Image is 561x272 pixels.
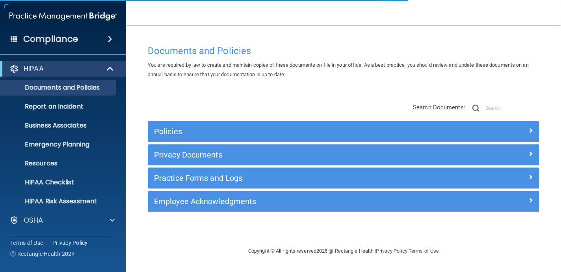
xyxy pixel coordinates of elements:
[5,84,113,92] p: Documents and Policies
[9,216,115,225] a: OSHA
[5,197,113,205] p: HIPAA Risk Assessment
[5,159,113,167] p: Resources
[154,125,533,138] a: Policies
[5,141,113,148] p: Emergency Planning
[5,178,113,186] p: HIPAA Checklist
[148,62,529,77] span: You are required by law to create and maintain copies of these documents on file in your office. ...
[24,64,44,73] p: HIPAA
[413,104,465,111] span: Search Documents:
[23,34,78,45] h4: Compliance
[485,102,539,114] input: Search
[154,127,435,136] h5: Policies
[10,250,75,258] span: Ⓒ Rectangle Health 2024
[154,150,435,159] h5: Privacy Documents
[154,174,435,182] h5: Practice Forms and Logs
[376,248,407,254] a: Privacy Policy
[10,239,43,247] a: Terms of Use
[200,238,487,264] div: Copyright © All rights reserved 2025 @ Rectangle Health | |
[52,239,88,247] a: Privacy Policy
[154,172,533,184] a: Practice Forms and Logs
[472,105,479,112] img: ic-search.3b580494.png
[154,197,435,206] h5: Employee Acknowledgments
[24,234,35,244] p: PCI
[9,8,117,24] img: PMB logo
[24,216,43,225] p: OSHA
[9,234,115,244] a: PCI
[5,122,113,129] p: Business Associates
[148,46,539,56] h4: Documents and Policies
[154,195,533,208] a: Employee Acknowledgments
[9,64,114,73] a: HIPAA
[409,248,439,254] a: Terms of Use
[154,148,533,161] a: Privacy Documents
[5,103,113,111] p: Report an Incident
